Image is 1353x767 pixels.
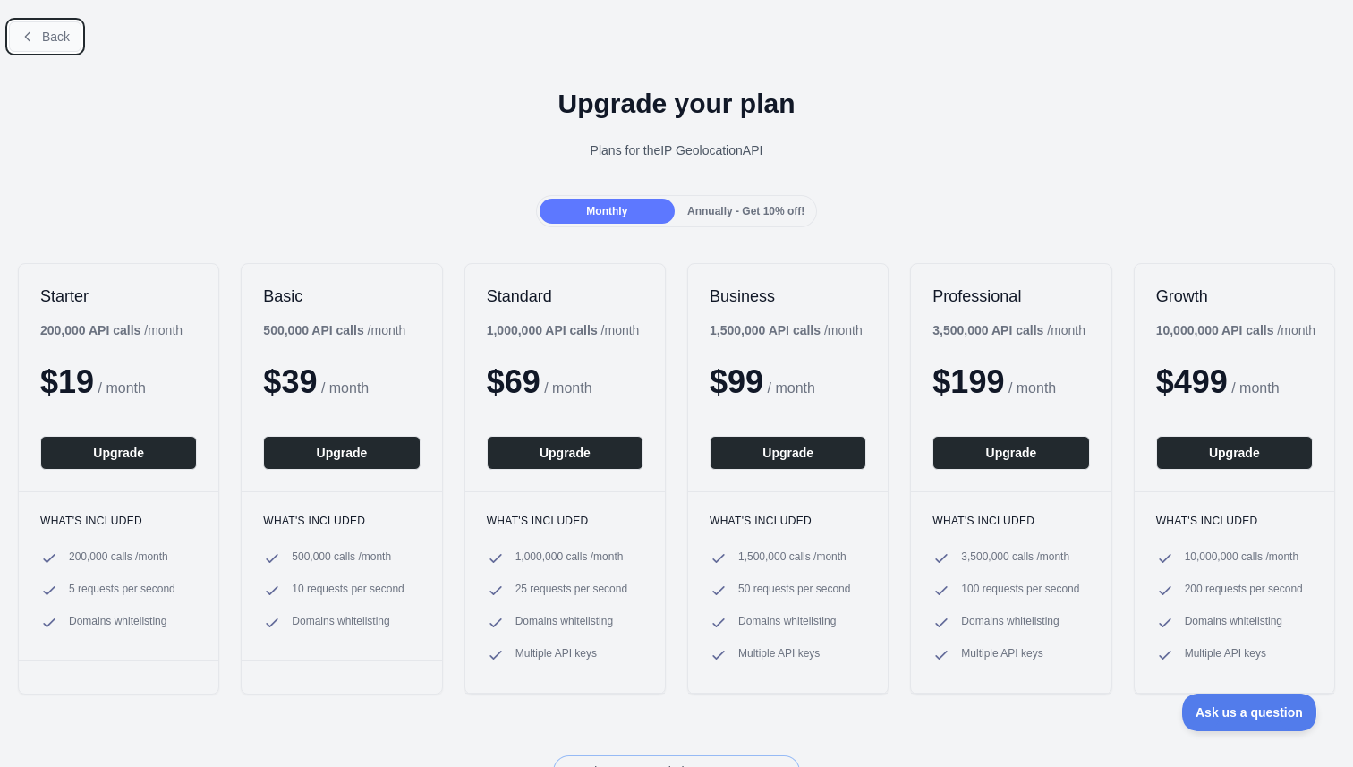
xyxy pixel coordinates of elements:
[710,323,821,337] b: 1,500,000 API calls
[932,323,1043,337] b: 3,500,000 API calls
[932,285,1089,307] h2: Professional
[710,285,866,307] h2: Business
[487,363,540,400] span: $ 69
[1156,323,1274,337] b: 10,000,000 API calls
[1156,321,1316,339] div: / month
[487,285,643,307] h2: Standard
[1182,694,1317,731] iframe: Toggle Customer Support
[710,363,763,400] span: $ 99
[487,323,598,337] b: 1,000,000 API calls
[487,321,640,339] div: / month
[1156,285,1313,307] h2: Growth
[1156,363,1228,400] span: $ 499
[710,321,863,339] div: / month
[932,321,1085,339] div: / month
[932,363,1004,400] span: $ 199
